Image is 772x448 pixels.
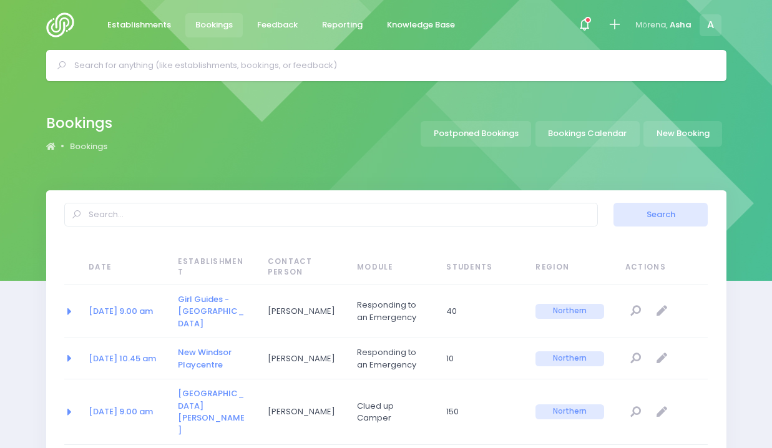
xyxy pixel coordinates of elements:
span: 150 [446,406,515,418]
td: Sarah McManaway [260,285,349,338]
span: Northern [535,404,604,419]
a: View [625,348,646,369]
a: Knowledge Base [377,13,466,37]
td: Northern [527,338,617,379]
a: [DATE] 10.45 am [89,353,156,364]
td: 150 [438,379,527,445]
td: null [617,338,708,379]
td: Northern [527,379,617,445]
a: [GEOGRAPHIC_DATA][PERSON_NAME] [178,387,245,436]
td: 10 [438,338,527,379]
span: [PERSON_NAME] [268,305,336,318]
td: Elena Ruban [260,338,349,379]
td: null [617,379,708,445]
span: [PERSON_NAME] [268,353,336,365]
a: Edit [652,348,672,369]
span: Northern [535,351,604,366]
span: Responding to an Emergency [357,346,426,371]
button: Search [613,203,708,226]
img: Logo [46,12,82,37]
span: Date [89,262,157,273]
a: Bookings Calendar [535,121,640,147]
td: Kirsten Hudson [260,379,349,445]
td: 2030-11-26 09:00:00 [81,285,170,338]
a: Reporting [312,13,373,37]
input: Search for anything (like establishments, bookings, or feedback) [74,56,709,75]
a: [DATE] 9.00 am [89,406,153,417]
h2: Bookings [46,115,112,132]
td: 40 [438,285,527,338]
a: Edit [652,402,672,422]
a: Edit [652,301,672,322]
a: Girl Guides - [GEOGRAPHIC_DATA] [178,293,244,329]
span: Region [535,262,604,273]
span: A [700,14,721,36]
td: Northern [527,285,617,338]
a: View [625,301,646,322]
a: Feedback [247,13,308,37]
a: Postponed Bookings [421,121,531,147]
a: New Windsor Playcentre [178,346,232,371]
a: Establishments [97,13,182,37]
span: Actions [625,262,703,273]
span: Asha [670,19,691,31]
span: Establishments [107,19,171,31]
a: [DATE] 9.00 am [89,305,153,317]
td: Mt Albert School [170,379,259,445]
span: 40 [446,305,515,318]
span: Reporting [322,19,363,31]
a: New Booking [643,121,722,147]
span: 10 [446,353,515,365]
td: null [617,285,708,338]
td: Responding to an Emergency [349,285,438,338]
a: Bookings [185,13,243,37]
td: Girl Guides - Stanmore Bay [170,285,259,338]
td: Responding to an Emergency [349,338,438,379]
a: Bookings [70,140,107,153]
span: Knowledge Base [387,19,455,31]
a: View [625,402,646,422]
span: Students [446,262,515,273]
span: Feedback [257,19,298,31]
span: Northern [535,304,604,319]
span: Responding to an Emergency [357,299,426,323]
td: New Windsor Playcentre [170,338,259,379]
span: [PERSON_NAME] [268,406,336,418]
span: Contact Person [268,256,336,278]
span: Module [357,262,426,273]
span: Bookings [195,19,233,31]
input: Search... [64,203,598,226]
td: 2030-10-22 09:00:00 [81,379,170,445]
td: 2030-10-29 10:45:00 [81,338,170,379]
span: Mōrena, [635,19,668,31]
span: Establishment [178,256,247,278]
span: Clued up Camper [357,400,426,424]
td: Clued up Camper [349,379,438,445]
